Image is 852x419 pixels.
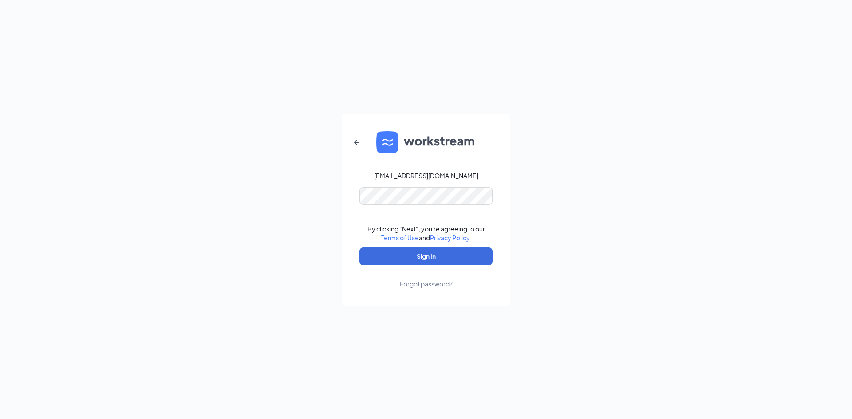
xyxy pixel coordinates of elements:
[381,234,419,242] a: Terms of Use
[376,131,476,153] img: WS logo and Workstream text
[374,171,478,180] div: [EMAIL_ADDRESS][DOMAIN_NAME]
[400,279,453,288] div: Forgot password?
[359,247,493,265] button: Sign In
[346,132,367,153] button: ArrowLeftNew
[367,224,485,242] div: By clicking "Next", you're agreeing to our and .
[430,234,469,242] a: Privacy Policy
[400,265,453,288] a: Forgot password?
[351,137,362,148] svg: ArrowLeftNew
